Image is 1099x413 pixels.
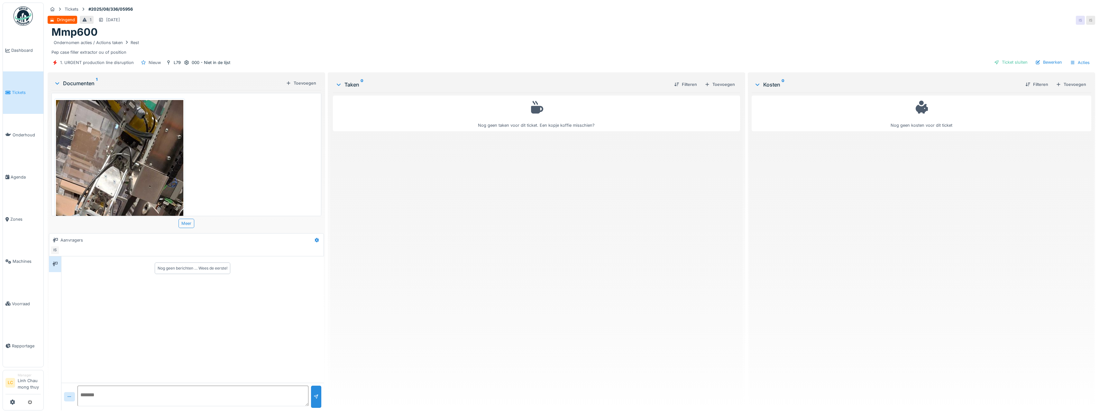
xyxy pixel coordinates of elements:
[1053,80,1089,89] div: Toevoegen
[992,58,1030,67] div: Ticket sluiten
[90,17,91,23] div: 1
[65,6,78,12] div: Tickets
[149,60,161,66] div: Nieuw
[335,81,669,88] div: Taken
[60,60,134,66] div: 1. URGENT production line disruption
[3,325,43,367] a: Rapportage
[14,6,33,26] img: Badge_color-CXgf-gQk.svg
[3,29,43,71] a: Dashboard
[96,79,97,87] sup: 1
[11,174,41,180] span: Agenda
[702,80,737,89] div: Toevoegen
[1076,16,1085,25] div: IS
[1067,58,1093,67] div: Acties
[54,79,283,87] div: Documenten
[5,373,41,394] a: LC ManagerLinh Chau mong thuy
[179,219,194,228] div: Meer
[158,265,227,271] div: Nog geen berichten … Wees de eerste!
[3,283,43,325] a: Voorraad
[60,237,83,243] div: Aanvragers
[13,132,41,138] span: Onderhoud
[1023,80,1051,89] div: Filteren
[12,301,41,307] span: Voorraad
[192,60,230,66] div: 000 - Niet in de lijst
[12,343,41,349] span: Rapportage
[10,216,41,222] span: Zones
[782,81,784,88] sup: 0
[106,17,120,23] div: [DATE]
[361,81,363,88] sup: 0
[174,60,181,66] div: L79
[1033,58,1065,67] div: Bewerken
[54,40,139,46] div: Ondernomen acties / Actions taken Rest
[672,80,700,89] div: Filteren
[3,198,43,240] a: Zones
[3,114,43,156] a: Onderhoud
[11,47,41,53] span: Dashboard
[13,258,41,264] span: Machines
[56,100,183,376] img: zi7vts0kox97rw4ge3tcp0jywrt7
[1086,16,1095,25] div: IS
[12,89,41,96] span: Tickets
[86,6,135,12] strong: #2025/08/336/05956
[3,71,43,114] a: Tickets
[51,39,1091,55] div: Pep case filler extractor ou of position
[756,98,1087,128] div: Nog geen kosten voor dit ticket
[51,26,98,38] h1: Mmp600
[3,156,43,198] a: Agenda
[337,98,736,128] div: Nog geen taken voor dit ticket. Een kopje koffie misschien?
[754,81,1020,88] div: Kosten
[57,17,75,23] div: Dringend
[50,246,60,255] div: IS
[5,378,15,388] li: LC
[3,240,43,282] a: Machines
[18,373,41,393] li: Linh Chau mong thuy
[283,79,319,87] div: Toevoegen
[18,373,41,378] div: Manager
